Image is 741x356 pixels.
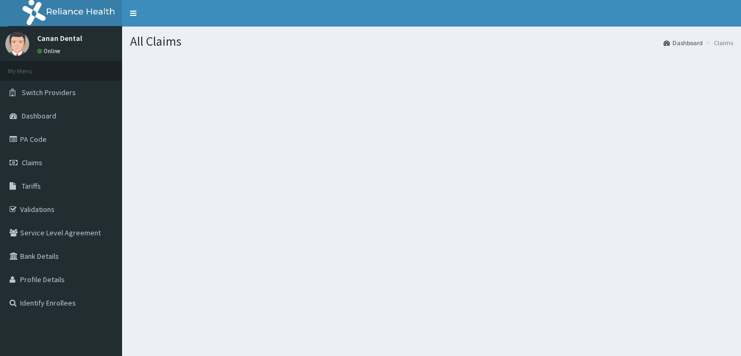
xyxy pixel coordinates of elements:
[5,32,29,56] img: User Image
[130,35,733,48] h1: All Claims
[37,47,63,55] a: Online
[22,158,42,167] span: Claims
[704,38,733,47] li: Claims
[664,38,703,47] a: Dashboard
[22,181,41,191] span: Tariffs
[37,35,82,42] p: Canan Dental
[22,111,56,121] span: Dashboard
[22,88,76,97] span: Switch Providers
